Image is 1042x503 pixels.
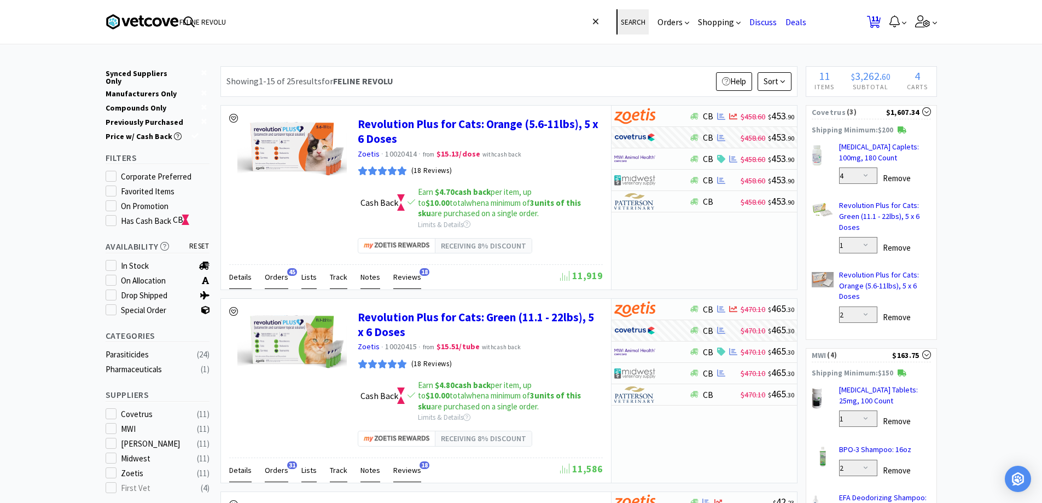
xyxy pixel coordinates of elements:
[851,71,855,82] span: $
[106,348,194,361] div: Parasiticides
[786,327,794,335] span: . 30
[741,112,765,122] span: $458.60
[301,465,317,475] span: Lists
[741,326,765,336] span: $470.10
[768,113,771,121] span: $
[121,452,189,465] div: Midwest
[229,465,252,475] span: Details
[614,151,655,167] img: f6b2451649754179b5b4e0c70c3f7cb0_2.png
[197,437,209,450] div: ( 11 )
[237,310,347,372] img: d51d7f1409d84c2aa3946106e3980734_605233.png
[121,289,194,302] div: Drop Shipped
[420,413,473,422] span: Limits & Details
[741,176,765,186] span: $458.60
[265,465,288,475] span: Orders
[700,18,739,27] a: Discuss
[437,380,493,390] strong: cash back
[226,74,393,89] div: Showing 1-15 of 25 results
[358,238,532,253] a: Receiving 8% DISCOUNT
[614,108,655,124] img: a673e5ab4e5e497494167fe422e9a3ab.png
[174,218,185,224] span: CB
[855,69,880,83] span: 3,262
[768,388,794,400] span: 465
[812,387,823,409] img: f44c56aab71e4a91857fcf7bb0dfb766_6344.png
[885,465,918,476] a: Remove
[741,347,765,357] span: $470.10
[839,142,931,167] a: [MEDICAL_DATA] Caplets: 100mg, 180 Count
[418,149,421,159] span: ·
[420,461,429,469] span: 18
[437,380,457,390] span: $4.80
[702,306,712,313] span: CB
[614,365,655,381] img: 4dd14cff54a648ac9e977f0c5da9bc2e_5.png
[482,151,521,158] span: with cash back
[106,102,184,112] div: Compounds Only
[768,366,794,379] span: 465
[428,390,452,401] span: $10.00
[806,125,936,136] p: Shipping Minimum: $200
[840,19,862,28] a: 11
[741,304,765,314] span: $470.10
[121,170,209,183] div: Corporate Preferred
[768,152,794,165] span: 453
[768,369,771,378] span: $
[530,9,575,34] button: Search
[420,198,583,219] span: when a minimum of are purchased on a single order.
[189,241,209,252] span: reset
[842,82,899,92] h4: Subtotal
[768,155,771,164] span: $
[846,107,887,118] span: ( 3 )
[287,268,297,276] span: 45
[425,359,466,370] p: (18 Reviews)
[560,269,603,282] span: 11,919
[121,408,189,421] div: Covetrus
[885,173,918,183] a: Remove
[423,343,435,351] span: from
[385,342,417,351] span: 10020415
[121,437,189,450] div: [PERSON_NAME]
[393,272,421,282] span: Reviews
[358,431,532,446] a: Receiving 8% DISCOUNT
[381,149,383,159] span: ·
[768,109,794,122] span: 453
[121,423,189,436] div: MWI
[121,274,194,287] div: On Allocation
[1005,466,1031,492] div: Open Intercom Messenger
[358,196,399,210] span: Cash Back
[106,88,184,97] div: Manufacturers Only
[702,349,712,355] span: CB
[364,242,429,248] img: 01d87e0a91f4416492eb6a471a119fa0_5.png
[882,71,890,82] span: 60
[614,322,655,339] img: 77fca1acd8b6420a9015268ca798ef17_1.png
[420,390,583,412] span: when a minimum of are purchased on a single order.
[358,342,380,351] a: Zoetis
[420,220,473,229] span: Limits & Details
[768,391,771,399] span: $
[330,465,347,475] span: Track
[106,389,209,401] h5: Suppliers
[812,272,834,287] img: a8380f7595aa4f52bd646e1875a63bb3_283688.png
[768,345,794,357] span: 465
[614,193,655,210] img: f5e969b455434c6296c6d81ef179fa71_3.png
[393,465,421,475] span: Reviews
[768,198,771,206] span: $
[197,452,209,465] div: ( 11 )
[899,82,936,92] h4: Carts
[887,106,931,118] div: $1,607.34
[885,416,918,426] a: Remove
[741,133,765,143] span: $458.60
[229,272,252,282] span: Details
[741,154,765,164] span: $458.60
[768,302,794,315] span: 465
[197,467,209,480] div: ( 11 )
[839,444,911,460] a: BPO-3 Shampoo: 16oz
[121,304,194,317] div: Special Order
[702,134,712,141] span: CB
[121,216,189,226] span: Has Cash Back
[420,198,583,219] strong: 3 units of this sku
[786,177,794,185] span: . 90
[441,432,526,444] span: Receiving 8% DISCOUNT
[812,349,826,361] span: MWI
[358,149,380,159] a: Zoetis
[702,327,712,334] span: CB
